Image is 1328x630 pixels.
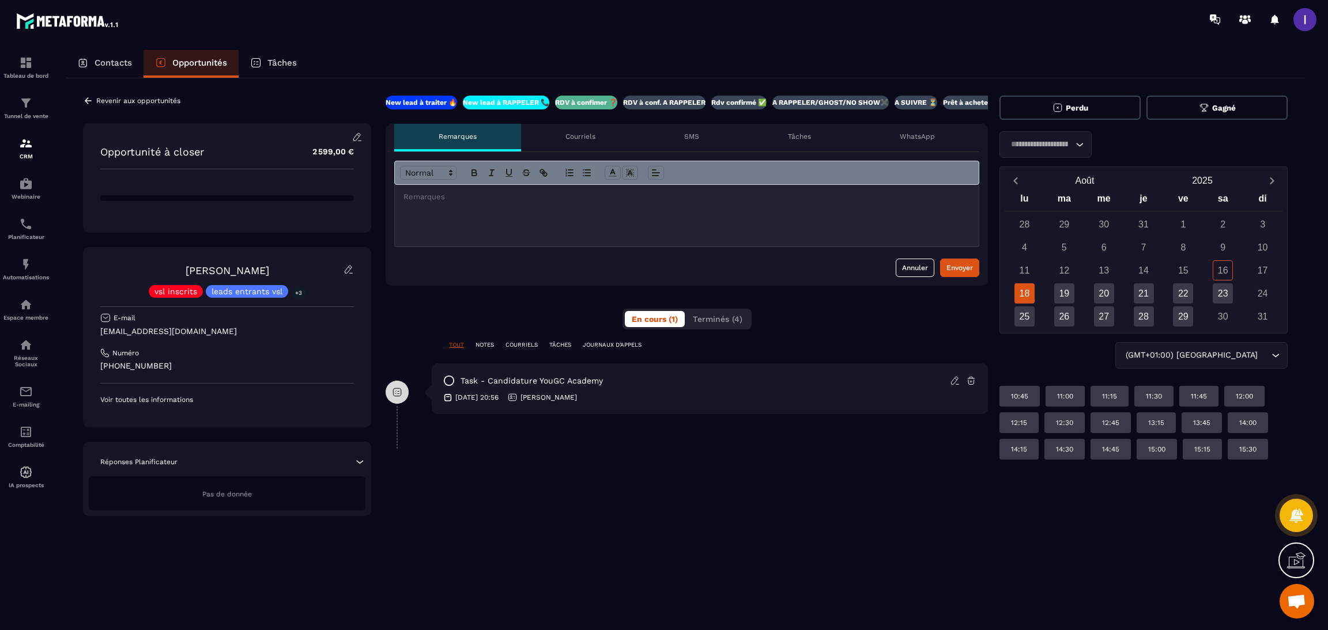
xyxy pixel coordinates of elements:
[1194,445,1210,454] p: 15:15
[3,314,49,321] p: Espace membre
[1054,283,1074,303] div: 19
[19,217,33,231] img: scheduler
[291,287,306,299] p: +3
[896,259,934,277] button: Annuler
[1011,392,1028,401] p: 10:45
[1213,260,1233,280] div: 16
[1252,260,1273,280] div: 17
[1094,306,1114,327] div: 27
[1173,214,1193,234] div: 1
[186,264,269,276] a: [PERSON_NAME]
[1005,173,1026,188] button: Previous month
[19,136,33,150] img: formation
[19,96,33,110] img: formation
[1163,191,1203,211] div: ve
[583,341,642,349] p: JOURNAUX D'APPELS
[100,146,204,158] p: Opportunité à closer
[439,132,477,141] p: Remarques
[100,457,178,466] p: Réponses Planificateur
[3,73,49,79] p: Tableau de bord
[267,58,297,68] p: Tâches
[66,50,144,78] a: Contacts
[1056,418,1073,427] p: 12:30
[999,131,1092,158] div: Search for option
[154,287,197,295] p: vsl inscrits
[1173,306,1193,327] div: 29
[895,98,937,107] p: A SUIVRE ⏳
[19,56,33,70] img: formation
[1066,104,1088,112] span: Perdu
[788,132,811,141] p: Tâches
[1173,283,1193,303] div: 22
[1252,214,1273,234] div: 3
[1011,418,1027,427] p: 12:15
[3,47,49,88] a: formationformationTableau de bord
[19,425,33,439] img: accountant
[1212,104,1236,112] span: Gagné
[1134,214,1154,234] div: 31
[1252,306,1273,327] div: 31
[1102,392,1117,401] p: 11:15
[3,208,49,249] a: schedulerschedulerPlanificateur
[1094,237,1114,257] div: 6
[114,313,135,322] p: E-mail
[1044,191,1084,211] div: ma
[505,341,538,349] p: COURRIELS
[1213,214,1233,234] div: 2
[3,401,49,408] p: E-mailing
[463,98,549,107] p: New lead à RAPPELER 📞
[386,98,457,107] p: New lead à traiter 🔥
[1134,283,1154,303] div: 21
[3,355,49,367] p: Réseaux Sociaux
[1054,237,1074,257] div: 5
[1146,392,1162,401] p: 11:30
[3,193,49,200] p: Webinaire
[3,249,49,289] a: automationsautomationsAutomatisations
[549,341,571,349] p: TÂCHES
[1005,214,1282,327] div: Calendar days
[19,338,33,352] img: social-network
[1094,260,1114,280] div: 13
[100,360,354,371] p: [PHONE_NUMBER]
[1134,260,1154,280] div: 14
[239,50,308,78] a: Tâches
[1014,237,1035,257] div: 4
[1213,237,1233,257] div: 9
[1011,445,1027,454] p: 14:15
[1213,306,1233,327] div: 30
[772,98,889,107] p: A RAPPELER/GHOST/NO SHOW✖️
[1115,342,1288,369] div: Search for option
[3,234,49,240] p: Planificateur
[940,259,979,277] button: Envoyer
[3,88,49,128] a: formationformationTunnel de vente
[3,482,49,488] p: IA prospects
[3,329,49,376] a: social-networksocial-networkRéseaux Sociaux
[112,348,139,358] p: Numéro
[3,416,49,457] a: accountantaccountantComptabilité
[172,58,227,68] p: Opportunités
[202,490,252,498] span: Pas de donnée
[946,262,973,274] div: Envoyer
[16,10,120,31] img: logo
[1102,418,1119,427] p: 12:45
[1005,191,1044,211] div: lu
[1236,392,1253,401] p: 12:00
[455,393,499,402] p: [DATE] 20:56
[1102,445,1119,454] p: 14:45
[95,58,132,68] p: Contacts
[1014,214,1035,234] div: 28
[1193,418,1210,427] p: 13:45
[3,168,49,208] a: automationsautomationsWebinaire
[1084,191,1124,211] div: me
[1007,138,1073,151] input: Search for option
[1173,237,1193,257] div: 8
[212,287,282,295] p: leads entrants vsl
[19,465,33,479] img: automations
[19,298,33,312] img: automations
[1014,306,1035,327] div: 25
[1261,173,1282,188] button: Next month
[449,341,464,349] p: TOUT
[19,385,33,399] img: email
[1054,260,1074,280] div: 12
[1054,214,1074,234] div: 29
